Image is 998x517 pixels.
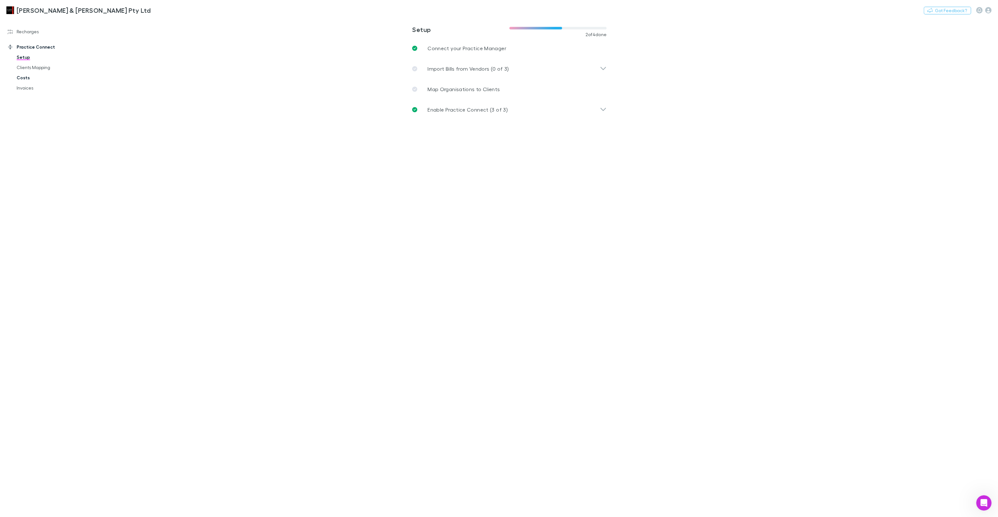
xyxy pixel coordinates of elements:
img: Douglas & Harrison Pty Ltd's Logo [6,6,14,14]
a: Recharges [1,27,86,37]
button: Got Feedback? [924,7,971,14]
button: Collapse window [192,3,204,15]
a: Invoices [10,83,86,93]
div: Import Bills from Vendors (0 of 3) [407,59,612,79]
a: Practice Connect [1,42,86,52]
p: Import Bills from Vendors (0 of 3) [428,65,509,73]
a: Connect your Practice Manager [407,38,612,59]
a: Map Organisations to Clients [407,79,612,99]
div: Enable Practice Connect (3 of 3) [407,99,612,120]
iframe: Intercom live chat [976,495,992,511]
a: Setup [10,52,86,62]
h3: Setup [412,26,509,33]
a: Clients Mapping [10,62,86,73]
h3: [PERSON_NAME] & [PERSON_NAME] Pty Ltd [17,6,151,14]
a: Costs [10,73,86,83]
p: Map Organisations to Clients [428,85,500,93]
p: Enable Practice Connect (3 of 3) [428,106,508,114]
a: [PERSON_NAME] & [PERSON_NAME] Pty Ltd [3,3,154,18]
span: 2 of 4 done [585,32,607,37]
p: Connect your Practice Manager [428,44,506,52]
div: Close [204,3,216,14]
button: go back [4,3,16,15]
